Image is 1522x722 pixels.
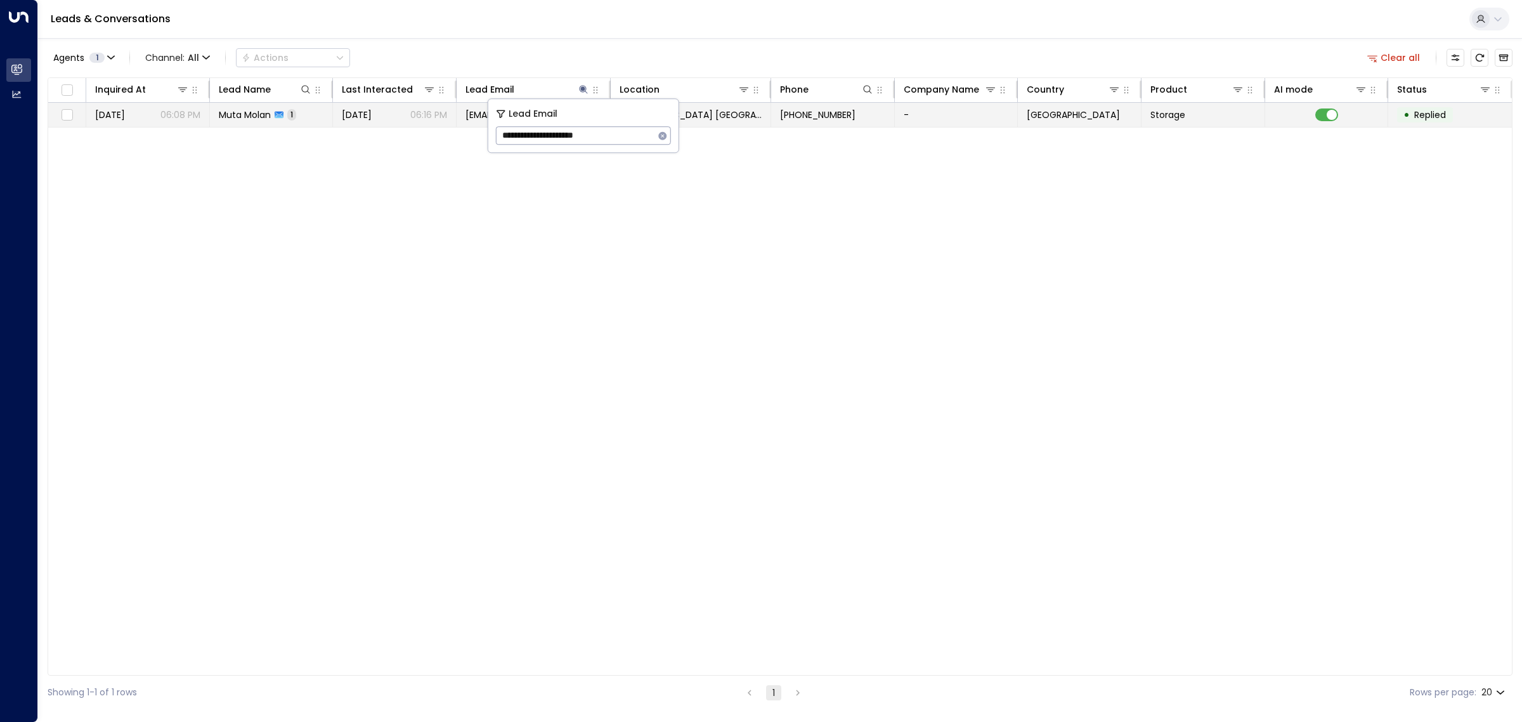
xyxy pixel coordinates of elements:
span: All [188,53,199,63]
div: Phone [780,82,874,97]
div: Company Name [904,82,998,97]
span: 1 [287,109,296,120]
span: United Kingdom [1027,108,1120,121]
div: Country [1027,82,1121,97]
span: Refresh [1471,49,1488,67]
button: Archived Leads [1495,49,1512,67]
div: Actions [242,52,289,63]
div: Location [620,82,660,97]
span: Lead Email [509,107,557,121]
div: Status [1397,82,1492,97]
nav: pagination navigation [741,685,806,700]
div: 20 [1481,683,1507,702]
label: Rows per page: [1410,686,1476,699]
div: Showing 1-1 of 1 rows [48,686,137,699]
div: Phone [780,82,809,97]
span: Toggle select row [59,107,75,123]
div: Location [620,82,750,97]
div: Inquired At [95,82,189,97]
div: Lead Name [219,82,313,97]
button: Channel:All [140,49,215,67]
span: mutamolan776@gmail.com [465,108,601,121]
span: Yesterday [95,108,125,121]
div: Last Interacted [342,82,436,97]
span: Muta Molan [219,108,271,121]
a: Leads & Conversations [51,11,171,26]
div: Inquired At [95,82,146,97]
div: Last Interacted [342,82,413,97]
span: Channel: [140,49,215,67]
div: AI mode [1274,82,1368,97]
button: Agents1 [48,49,119,67]
span: 1 [89,53,105,63]
td: - [895,103,1018,127]
div: Lead Email [465,82,514,97]
div: Button group with a nested menu [236,48,350,67]
div: Lead Email [465,82,590,97]
div: Country [1027,82,1064,97]
p: 06:08 PM [160,108,200,121]
div: Product [1150,82,1187,97]
div: Product [1150,82,1244,97]
span: Space Station Uxbridge [620,108,762,121]
div: Company Name [904,82,979,97]
span: Replied [1414,108,1446,121]
div: AI mode [1274,82,1313,97]
button: Actions [236,48,350,67]
span: +447769853791 [780,108,855,121]
span: Storage [1150,108,1185,121]
p: 06:16 PM [410,108,447,121]
span: Yesterday [342,108,372,121]
span: Agents [53,53,84,62]
button: Customize [1447,49,1464,67]
div: Status [1397,82,1427,97]
button: Clear all [1362,49,1426,67]
button: page 1 [766,685,781,700]
div: Lead Name [219,82,271,97]
div: • [1403,104,1410,126]
span: Toggle select all [59,82,75,98]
